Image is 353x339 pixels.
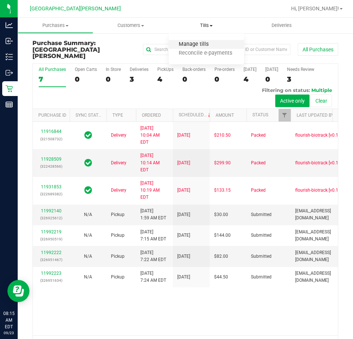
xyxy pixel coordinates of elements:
span: Customers [94,22,168,29]
span: Not Applicable [84,212,92,217]
button: All Purchases [298,43,338,56]
span: [DATE] [177,132,190,139]
button: N/A [84,274,92,281]
button: N/A [84,211,92,218]
div: Back-orders [182,67,206,72]
div: 7 [39,75,66,83]
span: [DATE] [177,253,190,260]
span: [DATE] 7:24 AM EDT [140,270,166,284]
a: 11992219 [41,229,62,234]
span: [DATE] 7:15 AM EDT [140,229,166,243]
h3: Purchase Summary: [32,40,134,59]
inline-svg: Retail [6,85,13,92]
a: Status [252,112,268,117]
span: flourish-biotrack [v0.1.0] [295,132,343,139]
span: In Sync [84,185,92,195]
div: 0 [214,75,235,83]
p: (326951467) [37,256,65,263]
span: Submitted [251,211,272,218]
span: Multiple [311,87,332,93]
a: Scheduled [179,112,212,117]
span: Delivery [111,132,126,139]
a: 11992223 [41,271,62,276]
div: [DATE] [244,67,256,72]
span: Filtering on status: [262,87,310,93]
span: [DATE] 1:59 AM EDT [140,208,166,222]
span: Hi, [PERSON_NAME]! [291,6,339,11]
div: 0 [265,75,278,83]
div: [DATE] [265,67,278,72]
span: [GEOGRAPHIC_DATA][PERSON_NAME] [30,6,121,12]
div: 4 [244,75,256,83]
span: flourish-biotrack [v0.1.0] [295,187,343,194]
span: Submitted [251,232,272,239]
a: 11916844 [41,129,62,134]
span: [DATE] [177,160,190,167]
span: $144.00 [214,232,231,239]
span: Not Applicable [84,274,92,280]
button: Active only [275,95,310,107]
span: Pickup [111,253,125,260]
a: 11992222 [41,250,62,255]
span: [DATE] 7:22 AM EDT [140,249,166,263]
a: Amount [216,113,234,118]
span: Not Applicable [84,233,92,238]
inline-svg: Inventory [6,53,13,61]
inline-svg: Inbound [6,37,13,45]
span: Submitted [251,253,272,260]
a: 11931853 [41,184,62,189]
div: Deliveries [130,67,148,72]
a: Customers [93,18,169,33]
span: [DATE] [177,232,190,239]
button: Clear [311,95,332,107]
span: Pickup [111,211,125,218]
span: $44.50 [214,274,228,281]
div: 0 [182,75,206,83]
div: 0 [106,75,121,83]
span: Packed [251,160,266,167]
span: In Sync [84,130,92,140]
span: Pickup [111,232,125,239]
a: Ordered [142,113,161,118]
span: Tills [169,22,244,29]
div: 4 [157,75,174,83]
span: In Sync [84,158,92,168]
a: Purchase ID [38,113,66,118]
span: [GEOGRAPHIC_DATA][PERSON_NAME] [32,46,100,60]
a: 11928509 [41,157,62,162]
p: (326951634) [37,277,65,284]
span: Manage tills [169,41,219,48]
div: Open Carts [75,67,97,72]
div: Pre-orders [214,67,235,72]
div: Needs Review [287,67,314,72]
span: Packed [251,187,266,194]
span: Purchases [18,22,93,29]
inline-svg: Analytics [6,21,13,29]
a: Last Updated By [297,113,334,118]
span: $30.00 [214,211,228,218]
div: PickUps [157,67,174,72]
span: [DATE] [177,274,190,281]
span: [DATE] [177,187,190,194]
span: $299.90 [214,160,231,167]
a: Type [112,113,123,118]
p: (321508732) [37,136,65,143]
span: $133.15 [214,187,231,194]
span: [DATE] 10:19 AM EDT [140,180,168,201]
span: $82.00 [214,253,228,260]
p: (326925612) [37,215,65,222]
p: 08:15 AM EDT [3,310,14,330]
button: N/A [84,232,92,239]
span: Pickup [111,274,125,281]
span: [DATE] [177,211,190,218]
a: 11992140 [41,208,62,213]
span: Deliveries [262,22,302,29]
iframe: Resource center [7,280,29,302]
inline-svg: Outbound [6,69,13,76]
span: Not Applicable [84,254,92,259]
p: 09/23 [3,330,14,336]
inline-svg: Reports [6,101,13,108]
a: Purchases [18,18,93,33]
p: (322428566) [37,163,65,170]
p: (326950519) [37,236,65,243]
